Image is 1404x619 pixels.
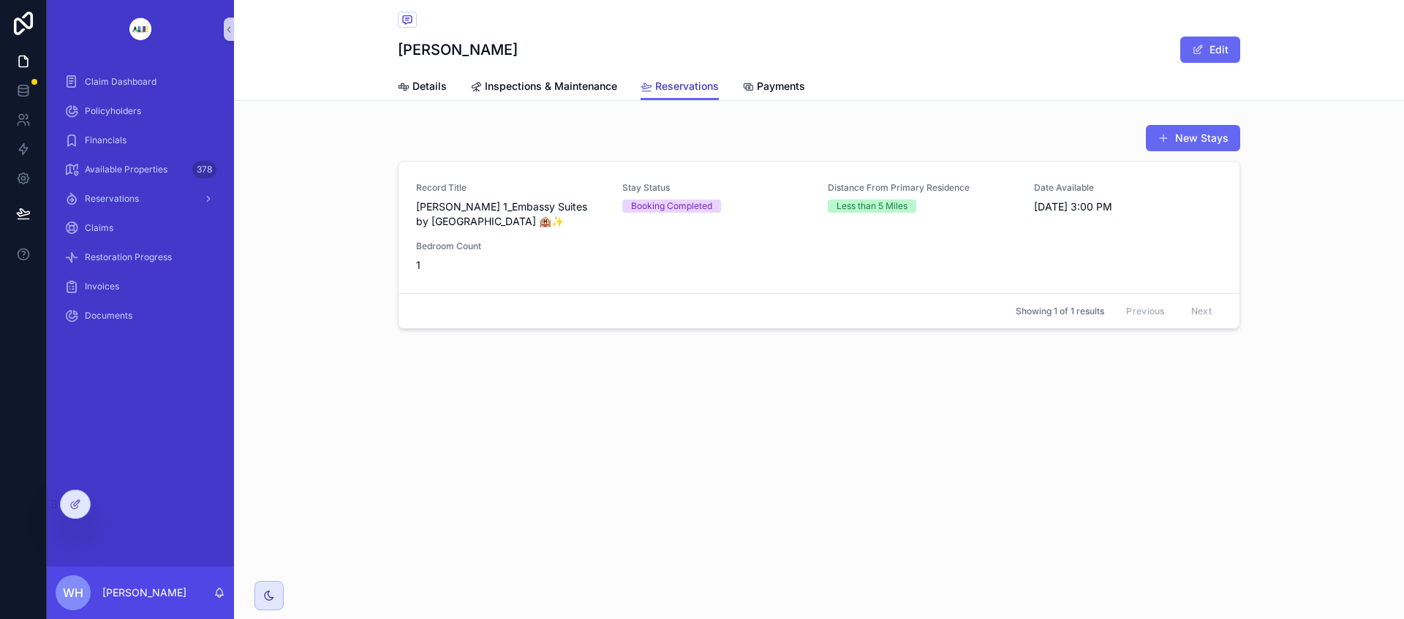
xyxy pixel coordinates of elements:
span: Stay Status [622,182,811,194]
a: Invoices [56,273,225,300]
span: Invoices [85,281,119,292]
div: Booking Completed [631,200,712,213]
img: App logo [118,18,163,41]
a: Details [398,73,447,102]
span: Available Properties [85,164,167,175]
a: Inspections & Maintenance [470,73,617,102]
h1: [PERSON_NAME] [398,39,518,60]
a: Record Title[PERSON_NAME] 1_Embassy Suites by [GEOGRAPHIC_DATA] 🏨✨Stay StatusBooking CompletedDis... [399,162,1239,293]
div: scrollable content [47,58,234,348]
span: [DATE] 3:00 PM [1034,200,1223,214]
button: New Stays [1146,125,1240,151]
span: Details [412,79,447,94]
span: Documents [85,310,132,322]
span: Inspections & Maintenance [485,79,617,94]
a: Financials [56,127,225,153]
a: Claim Dashboard [56,69,225,95]
a: Reservations [641,73,719,101]
span: Restoration Progress [85,251,172,263]
a: Available Properties378 [56,156,225,183]
span: Reservations [655,79,719,94]
span: Bedroom Count [416,240,605,252]
span: [PERSON_NAME] 1_Embassy Suites by [GEOGRAPHIC_DATA] 🏨✨ [416,200,605,229]
span: Distance From Primary Residence [828,182,1016,194]
a: Reservations [56,186,225,212]
span: 1 [416,258,605,273]
span: WH [63,584,83,601]
p: [PERSON_NAME] [102,585,186,600]
span: Showing 1 of 1 results [1016,305,1104,317]
span: Policyholders [85,105,141,117]
div: 378 [192,161,216,178]
button: Edit [1180,37,1240,63]
span: Financials [85,134,127,146]
span: Claim Dashboard [85,76,156,88]
a: Documents [56,303,225,329]
span: Claims [85,222,113,234]
a: Restoration Progress [56,244,225,270]
a: Policyholders [56,98,225,124]
span: Payments [757,79,805,94]
a: Claims [56,215,225,241]
span: Record Title [416,182,605,194]
span: Date Available [1034,182,1223,194]
span: Reservations [85,193,139,205]
a: Payments [742,73,805,102]
div: Less than 5 Miles [837,200,907,213]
